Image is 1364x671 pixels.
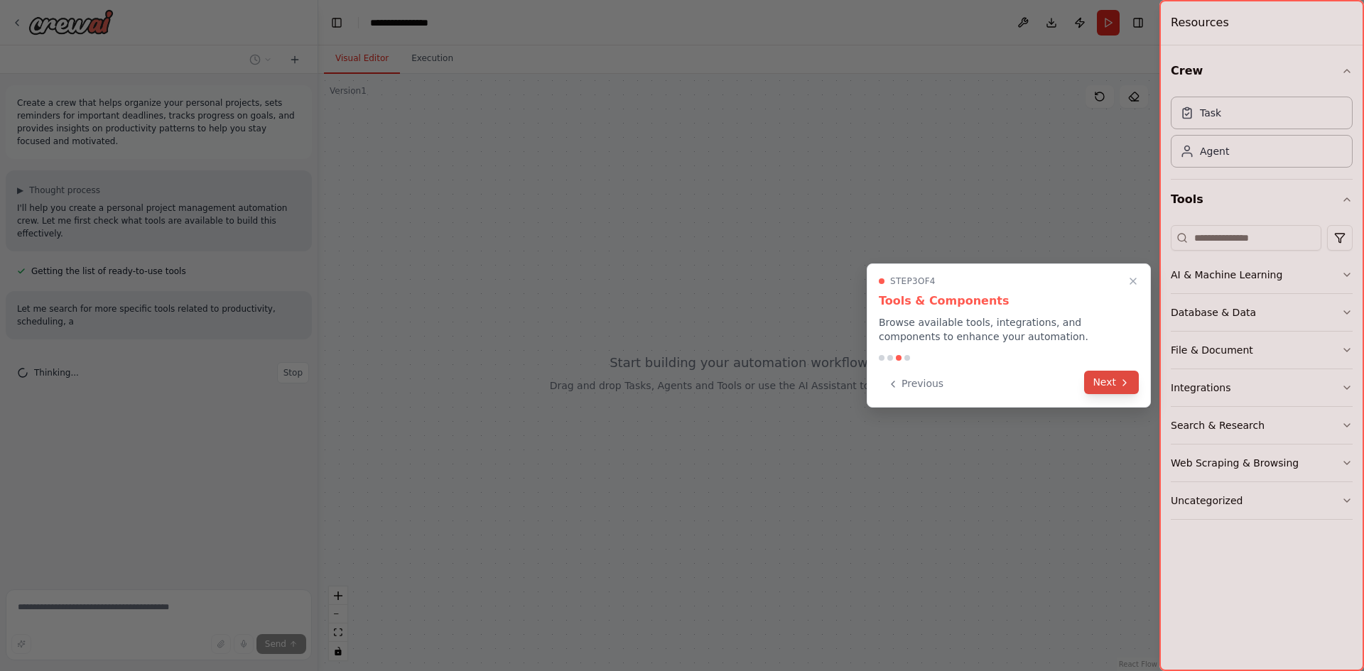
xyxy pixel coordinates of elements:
[879,315,1139,344] p: Browse available tools, integrations, and components to enhance your automation.
[879,372,952,395] button: Previous
[327,13,347,33] button: Hide left sidebar
[890,276,936,287] span: Step 3 of 4
[1125,273,1142,290] button: Close walkthrough
[879,293,1139,310] h3: Tools & Components
[1084,371,1139,394] button: Next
